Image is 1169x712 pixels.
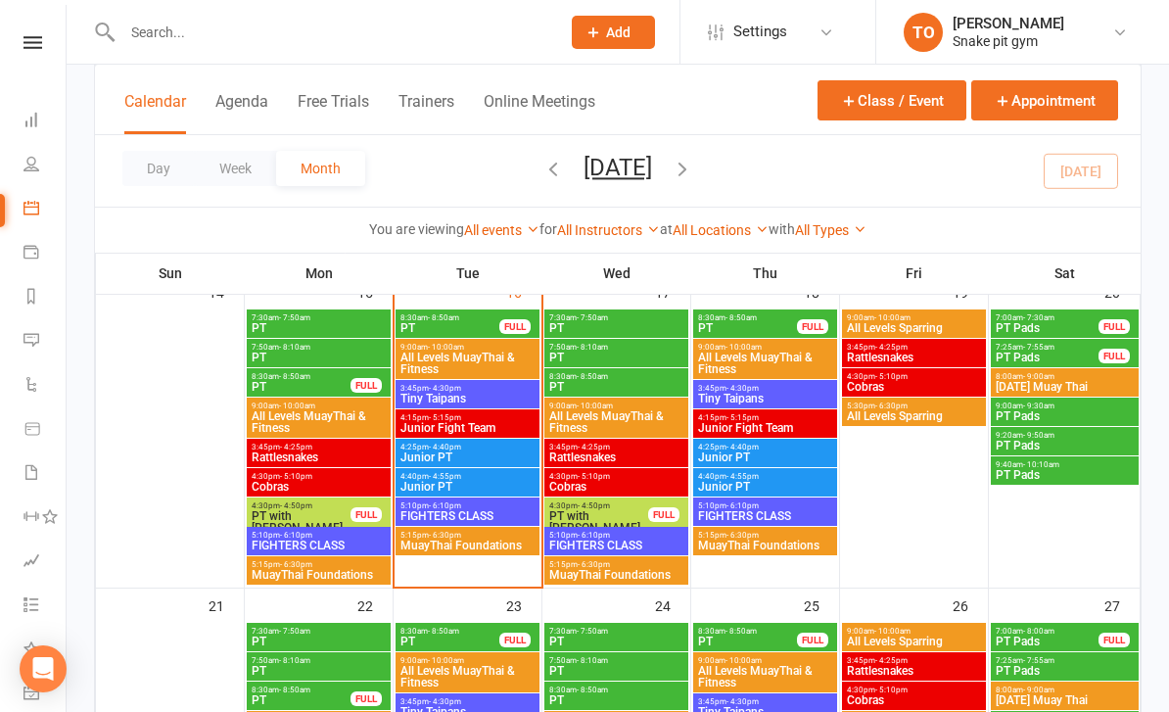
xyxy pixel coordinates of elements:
span: - 5:10pm [280,472,312,481]
div: FULL [351,378,382,393]
span: - 6:30pm [875,402,908,410]
span: - 6:30pm [280,560,312,569]
span: PT [251,381,351,393]
div: [PERSON_NAME] [953,15,1064,32]
span: - 7:50am [279,313,310,322]
div: FULL [797,633,828,647]
span: MuayThai Foundations [251,569,387,581]
a: Calendar [23,188,68,232]
span: FIGHTERS CLASS [251,540,387,551]
span: PT [548,381,684,393]
span: 7:25am [995,343,1099,352]
strong: for [539,221,557,237]
a: People [23,144,68,188]
span: - 8:50am [577,686,608,694]
span: 5:10pm [548,531,684,540]
div: 26 [953,589,988,621]
span: - 8:10am [279,656,310,665]
div: 27 [1104,589,1140,621]
span: PT [251,322,387,334]
span: - 8:00am [1023,627,1054,636]
span: 4:30pm [251,501,351,510]
span: - 4:40pm [726,443,759,451]
span: 8:30am [697,627,798,636]
span: PT [251,636,387,647]
th: Fri [840,253,989,294]
a: Dashboard [23,100,68,144]
span: - 6:10pm [429,501,461,510]
span: 4:30pm [548,472,684,481]
div: FULL [499,633,531,647]
button: Free Trials [298,92,369,134]
div: FULL [1099,633,1130,647]
span: All Levels Sparring [846,322,982,334]
span: Tiny Taipans [697,393,833,404]
span: 7:00am [995,627,1099,636]
span: 7:50am [548,343,684,352]
span: 5:10pm [697,501,833,510]
span: - 8:50am [428,313,459,322]
span: 7:30am [548,627,684,636]
span: 4:25pm [697,443,833,451]
span: PT Pads [995,410,1135,422]
span: 9:00am [548,402,684,410]
span: - 7:55am [1023,656,1054,665]
span: 8:30am [399,627,500,636]
span: PT [548,665,684,677]
span: 9:00am [697,343,833,352]
span: 3:45pm [697,384,833,393]
span: - 6:10pm [578,531,610,540]
a: Reports [23,276,68,320]
span: - 6:30pm [429,531,461,540]
div: 22 [357,589,393,621]
span: 4:30pm [846,372,982,381]
span: - 4:55pm [726,472,759,481]
span: - 10:00am [874,627,911,636]
span: All Levels MuayThai & Fitness [399,352,536,375]
button: Month [276,151,365,186]
span: Junior PT [399,451,536,463]
span: 3:45pm [846,656,982,665]
span: - 4:50pm [280,501,312,510]
span: Cobras [846,381,982,393]
span: PT [548,636,684,647]
span: 7:50am [251,343,387,352]
span: PT [548,694,684,706]
span: 9:00am [697,656,833,665]
span: - 8:50am [725,313,757,322]
span: - 7:50am [577,313,608,322]
span: PT [399,636,500,647]
span: - 6:10pm [726,501,759,510]
span: - 5:10pm [875,372,908,381]
span: Junior PT [697,451,833,463]
div: FULL [499,319,531,334]
span: Junior PT [399,481,536,493]
span: PT [697,322,798,334]
span: 8:00am [995,372,1135,381]
span: - 4:30pm [726,697,759,706]
span: 8:30am [548,372,684,381]
span: 4:25pm [399,443,536,451]
button: Class / Event [818,80,966,120]
span: 4:30pm [548,501,649,510]
span: MuayThai Foundations [548,569,684,581]
span: MuayThai Foundations [697,540,833,551]
span: PT Pads [995,665,1135,677]
span: - 10:00am [428,656,464,665]
span: - 4:50pm [578,501,610,510]
span: - 4:30pm [726,384,759,393]
span: 3:45pm [548,443,684,451]
span: - 8:10am [577,656,608,665]
span: PT [399,322,500,334]
span: - 5:15pm [726,413,759,422]
button: Add [572,16,655,49]
span: Tiny Taipans [399,393,536,404]
span: - 8:50am [577,372,608,381]
span: 5:15pm [399,531,536,540]
div: 24 [655,589,690,621]
span: 5:10pm [251,531,387,540]
span: 4:15pm [399,413,536,422]
span: - 10:00am [725,343,762,352]
span: 7:50am [548,656,684,665]
span: PT [548,322,684,334]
